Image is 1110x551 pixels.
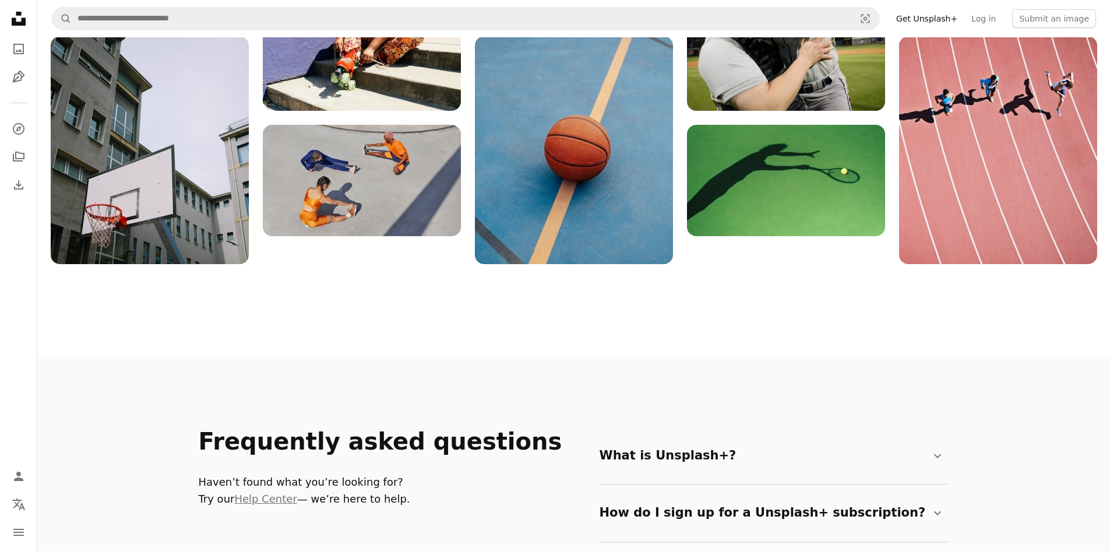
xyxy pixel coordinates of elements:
[7,65,30,89] a: Illustrations
[234,493,297,505] a: Help Center
[1012,9,1096,28] button: Submit an image
[889,9,964,28] a: Get Unsplash+
[7,465,30,488] a: Log in / Sign up
[475,36,673,264] img: 8p5iSTcbLKU.jpg
[851,8,879,30] button: Visual search
[7,521,30,544] button: Menu
[7,173,30,196] a: Download History
[687,125,885,236] img: -7S3ezhoHEU.jpg
[199,427,586,455] h3: Frequently asked questions
[7,7,30,33] a: Home — Unsplash
[51,36,249,264] img: mP0jGGcQxPA.jpg
[7,117,30,141] a: Explore
[199,474,586,508] p: Haven’t found what you’re looking for? Try our — we’re here to help.
[600,437,945,475] summary: What is Unsplash+?
[51,7,880,30] form: Find visuals sitewide
[899,36,1097,264] img: cEmYircNnEA.jpg
[52,8,72,30] button: Search Unsplash
[263,125,461,236] img: dCcPIkcUjoA.jpg
[964,9,1003,28] a: Log in
[7,145,30,169] a: Collections
[600,494,945,532] summary: How do I sign up for a Unsplash+ subscription?
[7,493,30,516] button: Language
[7,37,30,61] a: Photos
